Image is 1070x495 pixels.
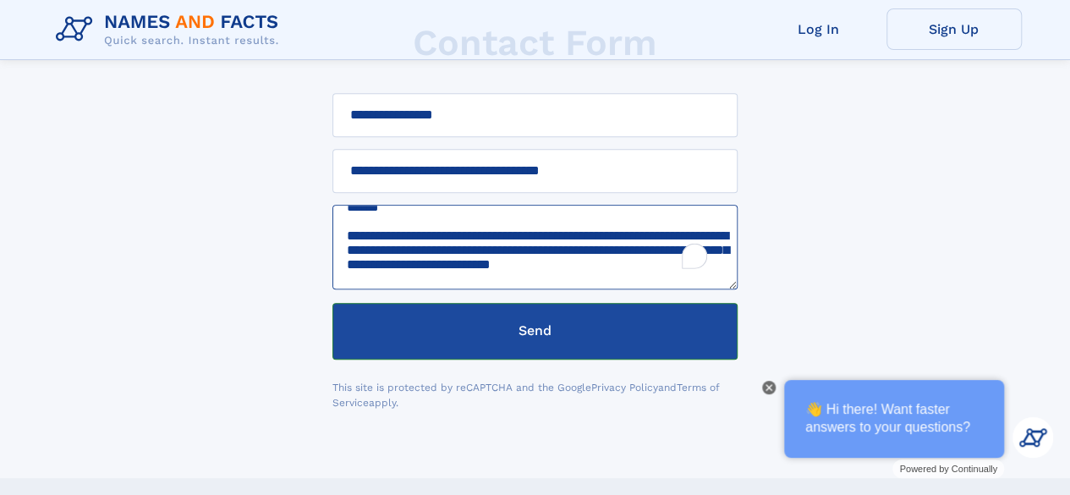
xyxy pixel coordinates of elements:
img: Close [765,384,772,391]
div: 👋 Hi there! Want faster answers to your questions? [784,380,1004,458]
a: Terms of Service [332,382,720,409]
a: Privacy Policy [591,382,658,393]
img: Kevin [1012,417,1053,458]
div: This site is protected by reCAPTCHA and the Google and apply. [332,380,738,410]
a: Sign Up [886,8,1022,50]
img: Logo Names and Facts [49,7,293,52]
span: Powered by Continually [899,464,997,474]
a: Log In [751,8,886,50]
a: Powered by Continually [892,459,1004,478]
button: Send [332,303,738,360]
textarea: To enrich screen reader interactions, please activate Accessibility in Grammarly extension settings [332,205,738,289]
